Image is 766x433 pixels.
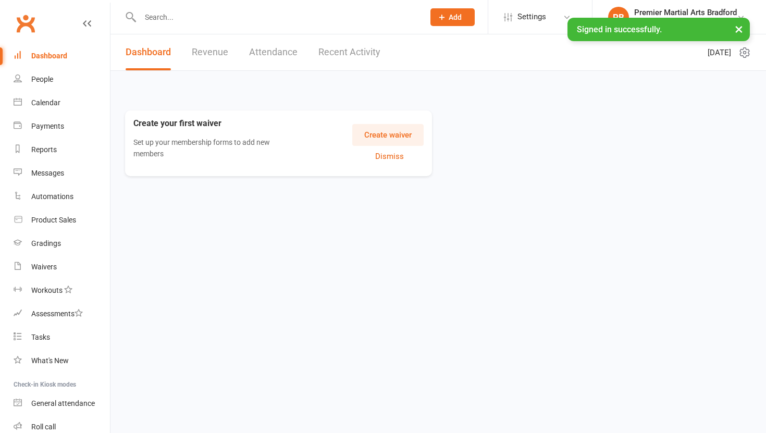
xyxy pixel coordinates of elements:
div: Premier Martial Arts Bradford [634,17,737,27]
button: Create waiver [352,124,424,146]
div: Workouts [31,286,63,294]
div: Waivers [31,263,57,271]
div: General attendance [31,399,95,407]
a: People [14,68,110,91]
div: PB [608,7,629,28]
button: Dismiss [355,150,424,163]
div: Roll call [31,423,56,431]
div: Dashboard [31,52,67,60]
a: General attendance kiosk mode [14,392,110,415]
span: Settings [517,5,546,29]
a: What's New [14,349,110,373]
a: Messages [14,162,110,185]
a: Clubworx [13,10,39,36]
a: Gradings [14,232,110,255]
div: Premier Martial Arts Bradford [634,8,737,17]
div: Gradings [31,239,61,248]
a: Waivers [14,255,110,279]
a: Attendance [249,34,298,70]
div: Tasks [31,333,50,341]
div: What's New [31,356,69,365]
div: Calendar [31,98,60,107]
span: Add [449,13,462,21]
a: Dashboard [14,44,110,68]
a: Revenue [192,34,228,70]
div: People [31,75,53,83]
a: Payments [14,115,110,138]
a: Recent Activity [318,34,380,70]
a: Workouts [14,279,110,302]
p: Set up your membership forms to add new members [133,137,285,160]
button: Add [430,8,475,26]
a: Dashboard [126,34,171,70]
div: Product Sales [31,216,76,224]
span: Signed in successfully. [577,24,662,34]
a: Product Sales [14,208,110,232]
a: Reports [14,138,110,162]
a: Assessments [14,302,110,326]
div: Payments [31,122,64,130]
div: Assessments [31,310,83,318]
div: Automations [31,192,73,201]
span: [DATE] [708,46,731,59]
h3: Create your first waiver [133,119,302,128]
a: Automations [14,185,110,208]
button: × [730,18,748,40]
div: Messages [31,169,64,177]
a: Tasks [14,326,110,349]
div: Reports [31,145,57,154]
input: Search... [137,10,417,24]
a: Calendar [14,91,110,115]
